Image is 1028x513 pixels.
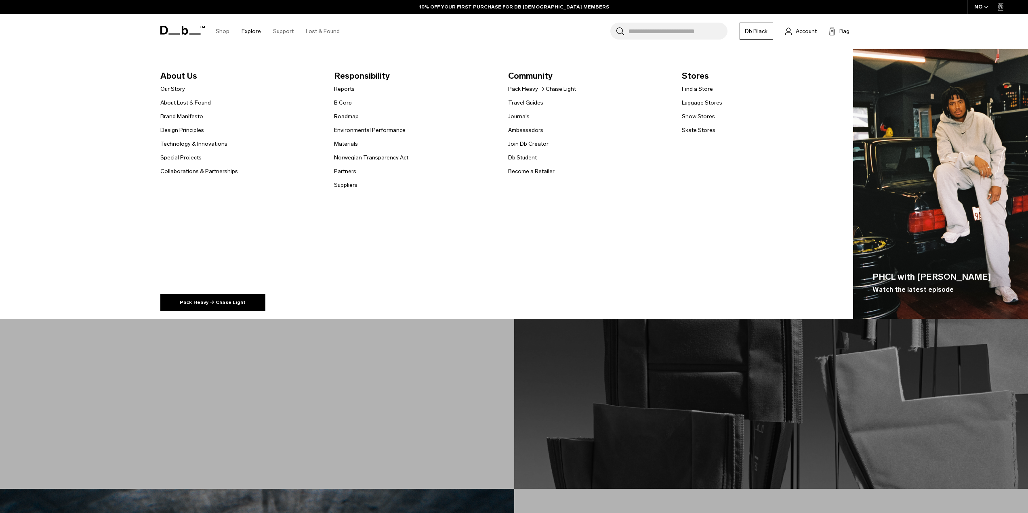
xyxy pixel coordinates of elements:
a: Db Black [740,23,773,40]
a: 10% OFF YOUR FIRST PURCHASE FOR DB [DEMOGRAPHIC_DATA] MEMBERS [419,3,609,10]
a: Collaborations & Partnerships [160,167,238,176]
a: Roadmap [334,112,359,121]
span: Account [796,27,817,36]
a: Brand Manifesto [160,112,203,121]
a: Account [785,26,817,36]
a: Partners [334,167,356,176]
a: B Corp [334,98,352,107]
span: Stores [682,69,843,82]
a: Support [273,17,294,46]
a: Ambassadors [508,126,543,134]
a: Suppliers [334,181,357,189]
span: Watch the latest episode [872,285,954,295]
button: Bag [829,26,849,36]
a: Pack Heavy → Chase Light [160,294,265,311]
a: Skate Stores [682,126,715,134]
span: PHCL with [PERSON_NAME] [872,270,991,283]
a: Travel Guides [508,98,543,107]
a: Materials [334,140,358,148]
a: Find a Store [682,85,713,93]
a: Luggage Stores [682,98,722,107]
a: Technology & Innovations [160,140,227,148]
span: Bag [839,27,849,36]
a: Reports [334,85,355,93]
a: Db Student [508,153,537,162]
a: Join Db Creator [508,140,549,148]
a: Special Projects [160,153,202,162]
a: Journals [508,112,530,121]
a: Become a Retailer [508,167,555,176]
a: Snow Stores [682,112,715,121]
a: Explore [242,17,261,46]
span: Responsibility [334,69,495,82]
nav: Main Navigation [210,14,346,49]
a: Our Story [160,85,185,93]
a: Pack Heavy → Chase Light [508,85,576,93]
span: About Us [160,69,322,82]
a: Shop [216,17,229,46]
a: Norwegian Transparency Act [334,153,408,162]
a: About Lost & Found [160,98,211,107]
span: Community [508,69,669,82]
a: Environmental Performance [334,126,406,134]
a: Lost & Found [306,17,340,46]
a: Design Principles [160,126,204,134]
